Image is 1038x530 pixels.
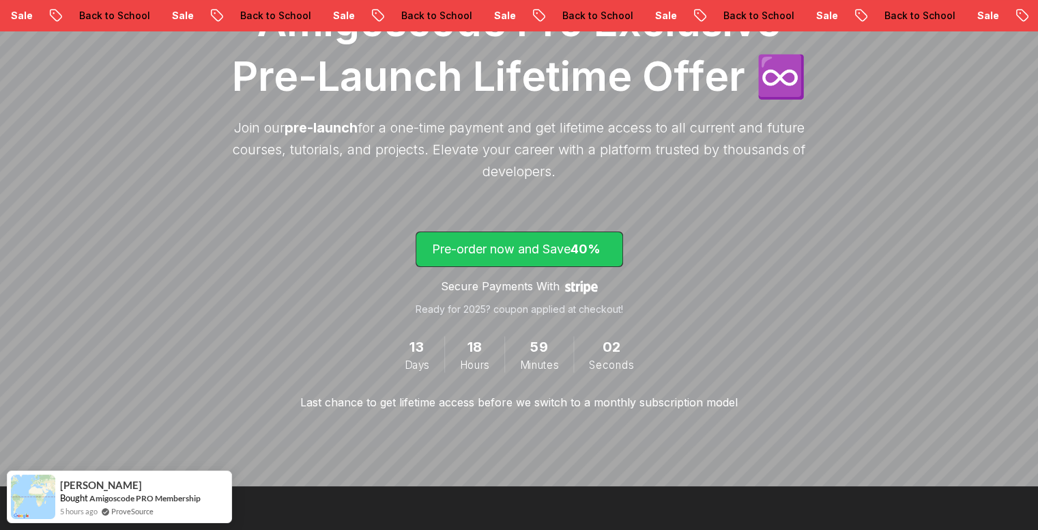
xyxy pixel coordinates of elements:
p: Secure Payments With [441,278,560,294]
p: Sale [480,9,524,23]
p: Sale [158,9,202,23]
p: Ready for 2025? coupon applied at checkout! [416,303,623,316]
span: 18 Hours [467,337,482,358]
p: Sale [641,9,685,23]
img: provesource social proof notification image [11,475,55,519]
span: 40% [571,242,601,256]
span: 59 Minutes [530,337,548,358]
span: Bought [60,492,88,503]
p: Pre-order now and Save [432,240,607,259]
p: Last chance to get lifetime access before we switch to a monthly subscription model [300,394,738,410]
span: 13 Days [409,337,424,358]
p: Back to School [66,9,158,23]
a: ProveSource [111,505,154,517]
span: [PERSON_NAME] [60,479,142,491]
span: Seconds [589,357,633,372]
span: 5 hours ago [60,505,98,517]
span: Minutes [520,357,558,372]
span: pre-launch [285,120,358,136]
a: Amigoscode PRO Membership [89,493,201,503]
p: Back to School [871,9,964,23]
p: Sale [803,9,846,23]
p: Sale [319,9,363,23]
span: Hours [460,357,489,372]
p: Back to School [227,9,319,23]
p: Back to School [388,9,480,23]
p: Back to School [549,9,641,23]
p: Back to School [710,9,803,23]
p: Sale [964,9,1007,23]
a: lifetime-access [416,232,623,316]
span: 2 Seconds [603,337,620,358]
span: Days [405,357,429,372]
p: Join our for a one-time payment and get lifetime access to all current and future courses, tutori... [226,117,813,182]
